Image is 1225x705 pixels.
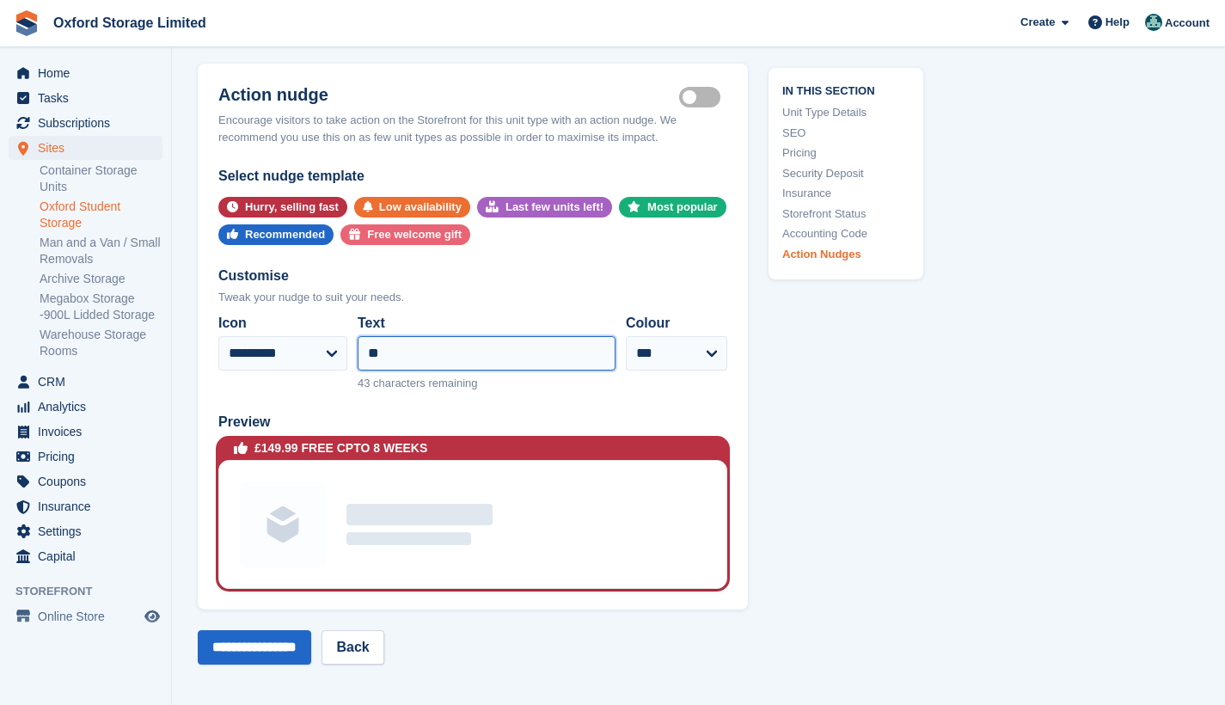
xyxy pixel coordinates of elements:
[9,519,162,543] a: menu
[38,111,141,135] span: Subscriptions
[38,61,141,85] span: Home
[782,81,910,97] span: In this section
[9,494,162,518] a: menu
[218,197,347,218] button: Hurry, selling fast
[9,136,162,160] a: menu
[9,444,162,469] a: menu
[46,9,213,37] a: Oxford Storage Limited
[240,481,326,567] img: Unit group image placeholder
[9,544,162,568] a: menu
[619,197,726,218] button: Most popular
[505,197,603,218] div: Last few units left!
[40,327,162,359] a: Warehouse Storage Rooms
[38,370,141,394] span: CRM
[245,224,325,245] div: Recommended
[782,185,910,202] a: Insurance
[358,313,616,334] label: Text
[9,61,162,85] a: menu
[218,166,727,187] div: Select nudge template
[626,313,727,334] label: Colour
[1106,14,1130,31] span: Help
[9,370,162,394] a: menu
[38,395,141,419] span: Analytics
[38,444,141,469] span: Pricing
[782,245,910,262] a: Action Nudges
[245,197,339,218] div: Hurry, selling fast
[14,10,40,36] img: stora-icon-8386f47178a22dfd0bd8f6a31ec36ba5ce8667c1dd55bd0f319d3a0aa187defe.svg
[782,164,910,181] a: Security Deposit
[782,124,910,141] a: SEO
[218,412,727,432] div: Preview
[1145,14,1162,31] img: Rob Meredith
[477,197,612,218] button: Last few units left!
[15,583,171,600] span: Storefront
[9,86,162,110] a: menu
[218,289,727,306] div: Tweak your nudge to suit your needs.
[40,199,162,231] a: Oxford Student Storage
[38,494,141,518] span: Insurance
[38,519,141,543] span: Settings
[40,162,162,195] a: Container Storage Units
[38,544,141,568] span: Capital
[9,469,162,493] a: menu
[9,111,162,135] a: menu
[218,313,347,334] label: Icon
[38,86,141,110] span: Tasks
[379,197,462,218] div: Low availability
[254,439,427,457] div: £149.99 FREE CPTO 8 WEEKS
[40,271,162,287] a: Archive Storage
[142,606,162,627] a: Preview store
[9,420,162,444] a: menu
[38,420,141,444] span: Invoices
[38,136,141,160] span: Sites
[9,604,162,628] a: menu
[367,224,462,245] div: Free welcome gift
[358,377,370,389] span: 43
[218,112,727,145] div: Encourage visitors to take action on the Storefront for this unit type with an action nudge. We r...
[373,377,477,389] span: characters remaining
[782,104,910,121] a: Unit Type Details
[1165,15,1210,32] span: Account
[322,630,383,665] a: Back
[354,197,470,218] button: Low availability
[782,205,910,222] a: Storefront Status
[1020,14,1055,31] span: Create
[38,604,141,628] span: Online Store
[40,291,162,323] a: Megabox Storage -900L Lidded Storage
[218,84,679,105] h2: Action nudge
[40,235,162,267] a: Man and a Van / Small Removals
[782,144,910,162] a: Pricing
[647,197,718,218] div: Most popular
[679,96,727,99] label: Is active
[218,224,334,245] button: Recommended
[782,225,910,242] a: Accounting Code
[340,224,470,245] button: Free welcome gift
[218,266,727,286] div: Customise
[9,395,162,419] a: menu
[38,469,141,493] span: Coupons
